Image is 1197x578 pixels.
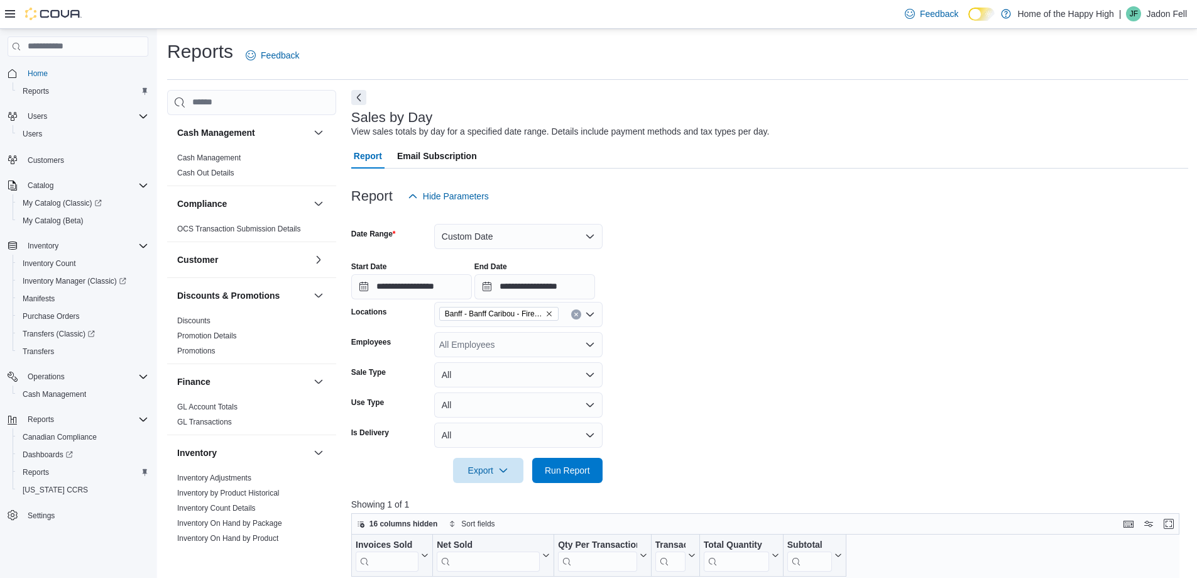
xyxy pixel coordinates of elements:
[177,289,309,302] button: Discounts & Promotions
[177,153,241,162] a: Cash Management
[437,540,550,572] button: Net Sold
[177,316,210,325] a: Discounts
[437,540,540,572] div: Net Sold
[474,262,507,272] label: End Date
[23,432,97,442] span: Canadian Compliance
[23,508,60,523] a: Settings
[177,488,280,498] span: Inventory by Product Historical
[167,221,336,242] div: Compliance
[18,256,81,271] a: Inventory Count
[461,458,516,483] span: Export
[18,430,148,445] span: Canadian Compliance
[351,498,1188,511] p: Showing 1 of 1
[23,238,63,253] button: Inventory
[585,340,595,350] button: Open list of options
[18,196,107,211] a: My Catalog (Classic)
[18,326,100,342] a: Transfers (Classic)
[968,8,995,21] input: Dark Mode
[703,540,768,572] div: Total Quantity
[545,464,590,477] span: Run Report
[351,307,387,317] label: Locations
[23,178,58,193] button: Catalog
[3,108,153,125] button: Users
[177,402,238,412] span: GL Account Totals
[311,445,326,460] button: Inventory
[23,86,49,96] span: Reports
[18,84,54,99] a: Reports
[351,274,472,299] input: Press the down key to open a popover containing a calendar.
[25,8,82,20] img: Cova
[177,169,234,177] a: Cash Out Details
[23,109,52,124] button: Users
[18,291,148,306] span: Manifests
[1161,516,1176,531] button: Enter fullscreen
[23,389,86,399] span: Cash Management
[177,253,309,266] button: Customer
[1130,6,1138,21] span: JF
[177,473,251,483] span: Inventory Adjustments
[351,229,396,239] label: Date Range
[13,82,153,100] button: Reports
[423,190,489,203] span: Hide Parameters
[177,153,241,163] span: Cash Management
[437,540,540,552] div: Net Sold
[354,143,382,169] span: Report
[18,387,148,402] span: Cash Management
[655,540,685,572] div: Transaction Average
[1126,6,1141,21] div: Jadon Fell
[13,308,153,325] button: Purchase Orders
[23,153,69,168] a: Customers
[28,181,53,191] span: Catalog
[434,392,603,418] button: All
[13,125,153,143] button: Users
[13,272,153,290] a: Inventory Manager (Classic)
[23,369,148,384] span: Operations
[18,482,148,497] span: Washington CCRS
[23,329,95,339] span: Transfers (Classic)
[3,411,153,428] button: Reports
[18,291,60,306] a: Manifests
[177,289,280,302] h3: Discounts & Promotions
[532,458,603,483] button: Run Report
[1141,516,1156,531] button: Display options
[177,375,210,388] h3: Finance
[787,540,832,552] div: Subtotal
[434,362,603,387] button: All
[177,375,309,388] button: Finance
[177,534,278,543] a: Inventory On Hand by Product
[177,519,282,528] a: Inventory On Hand by Package
[23,152,148,167] span: Customers
[311,288,326,303] button: Discounts & Promotions
[351,337,391,347] label: Employees
[1119,6,1122,21] p: |
[18,126,148,142] span: Users
[920,8,958,20] span: Feedback
[177,331,237,341] span: Promotion Details
[474,274,595,299] input: Press the down key to open a popover containing a calendar.
[13,386,153,403] button: Cash Management
[23,258,76,269] span: Inventory Count
[13,464,153,481] button: Reports
[28,69,48,79] span: Home
[356,540,418,572] div: Invoices Sold
[18,465,54,480] a: Reports
[23,450,73,460] span: Dashboards
[177,316,210,326] span: Discounts
[356,540,429,572] button: Invoices Sold
[545,310,553,318] button: Remove Banff - Banff Caribou - Fire & Flower from selection in this group
[13,428,153,446] button: Canadian Compliance
[177,253,218,266] h3: Customer
[23,508,148,523] span: Settings
[311,196,326,211] button: Compliance
[177,126,255,139] h3: Cash Management
[177,447,309,459] button: Inventory
[23,412,59,427] button: Reports
[13,194,153,212] a: My Catalog (Classic)
[351,262,387,272] label: Start Date
[369,519,438,529] span: 16 columns hidden
[18,465,148,480] span: Reports
[311,252,326,267] button: Customer
[18,196,148,211] span: My Catalog (Classic)
[351,397,384,408] label: Use Type
[13,212,153,230] button: My Catalog (Beta)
